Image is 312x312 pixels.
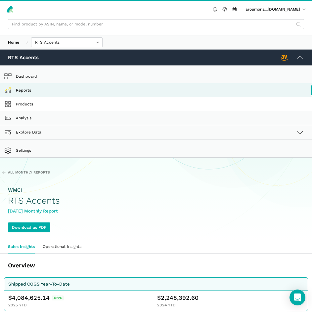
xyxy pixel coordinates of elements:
[8,128,41,136] span: Explore Data
[8,54,280,61] div: RTS Accents
[8,208,304,214] div: [DATE] Monthly Report
[8,187,304,194] div: WMCI
[8,196,304,206] h1: RTS Accents
[8,294,12,302] span: $
[4,37,23,47] a: Home
[4,240,39,253] a: Sales Insights
[8,261,158,269] h3: Overview
[244,6,308,13] a: aroumona...[DOMAIN_NAME]
[290,290,305,305] div: Open Intercom Messenger
[8,170,50,175] span: All Monthly Reports
[161,294,199,302] span: 2,248,392.60
[39,240,85,253] a: Operational Insights
[52,295,64,300] span: +82%
[8,281,70,288] div: Shipped COGS Year-To-Date
[8,19,304,29] input: Find product by ASIN, name, or model number
[245,7,300,12] span: aroumona...[DOMAIN_NAME]
[157,303,304,308] div: 2024 YTD
[8,303,155,308] div: 2025 YTD
[8,222,50,232] a: Download as PDF
[2,170,50,175] a: All Monthly Reports
[157,294,161,302] span: $
[12,294,50,302] span: 4,084,625.14
[31,37,103,47] input: RTS Accents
